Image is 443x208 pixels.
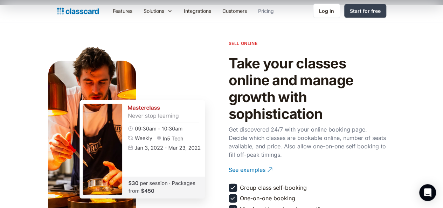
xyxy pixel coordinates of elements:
p: sell online [229,40,258,47]
a: Customers [217,3,252,19]
div: Log in [319,7,334,15]
a: Features [107,3,138,19]
a: See examples [229,160,386,180]
a: Log in [313,4,340,18]
div: Solutions [144,7,164,15]
h2: Take your classes online and manage growth with sophistication [229,55,386,122]
a: Logo [57,6,99,16]
div: Group class self-booking [240,184,307,192]
a: Start for free [344,4,386,18]
p: Get discovered 24/7 with your online booking page. Decide which classes are bookable online, numb... [229,125,386,159]
a: Pricing [252,3,279,19]
div: Open Intercom Messenger [419,184,436,201]
div: See examples [229,160,265,174]
div: One-on-one booking [240,194,295,202]
div: Start for free [350,7,381,15]
div: Solutions [138,3,178,19]
a: Integrations [178,3,217,19]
